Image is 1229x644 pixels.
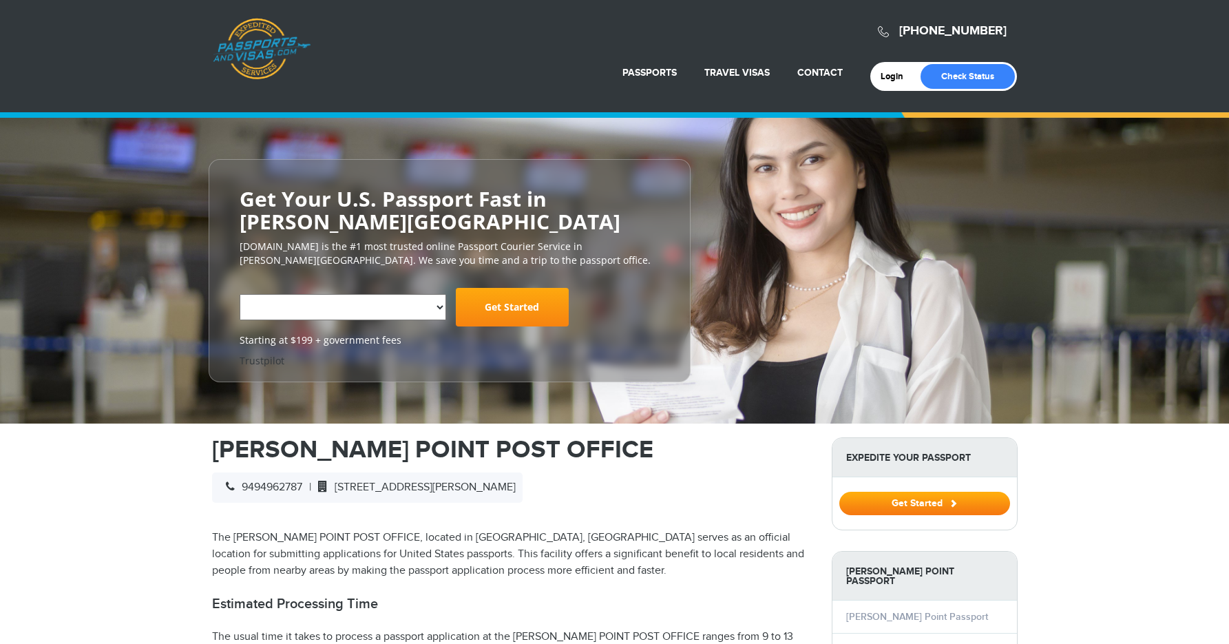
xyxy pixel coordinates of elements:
strong: [PERSON_NAME] Point Passport [832,552,1017,601]
a: Contact [797,67,843,79]
a: [PERSON_NAME] Point Passport [846,611,988,623]
h2: Get Your U.S. Passport Fast in [PERSON_NAME][GEOGRAPHIC_DATA] [240,187,660,233]
span: 9494962787 [219,481,302,494]
p: The [PERSON_NAME] POINT POST OFFICE, located in [GEOGRAPHIC_DATA], [GEOGRAPHIC_DATA] serves as an... [212,530,811,579]
a: Check Status [921,64,1015,89]
a: Login [881,71,913,82]
a: Trustpilot [240,354,284,367]
a: Get Started [839,497,1010,508]
p: [DOMAIN_NAME] is the #1 most trusted online Passport Courier Service in [PERSON_NAME][GEOGRAPHIC_... [240,240,660,267]
h2: Estimated Processing Time [212,596,811,612]
strong: Expedite Your Passport [832,438,1017,477]
h1: [PERSON_NAME] POINT POST OFFICE [212,437,811,462]
a: Travel Visas [704,67,770,79]
a: Get Started [456,288,569,326]
a: Passports & [DOMAIN_NAME] [213,18,311,80]
a: Passports [622,67,677,79]
div: | [212,472,523,503]
span: Starting at $199 + government fees [240,333,660,347]
button: Get Started [839,492,1010,515]
span: [STREET_ADDRESS][PERSON_NAME] [311,481,516,494]
a: [PHONE_NUMBER] [899,23,1007,39]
